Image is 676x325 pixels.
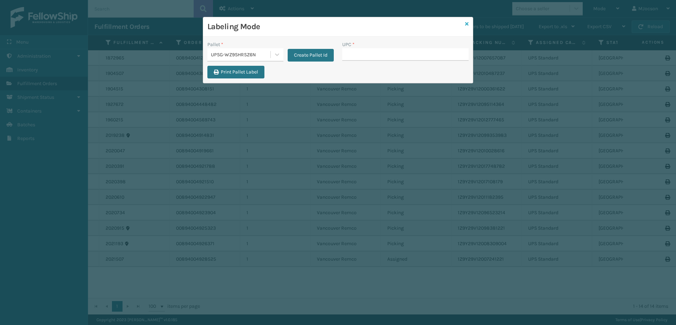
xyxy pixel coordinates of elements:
[342,41,355,48] label: UPC
[211,51,271,58] div: UPSG-WZ9SHRSZ6N
[207,41,223,48] label: Pallet
[288,49,334,62] button: Create Pallet Id
[207,66,264,78] button: Print Pallet Label
[207,21,462,32] h3: Labeling Mode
